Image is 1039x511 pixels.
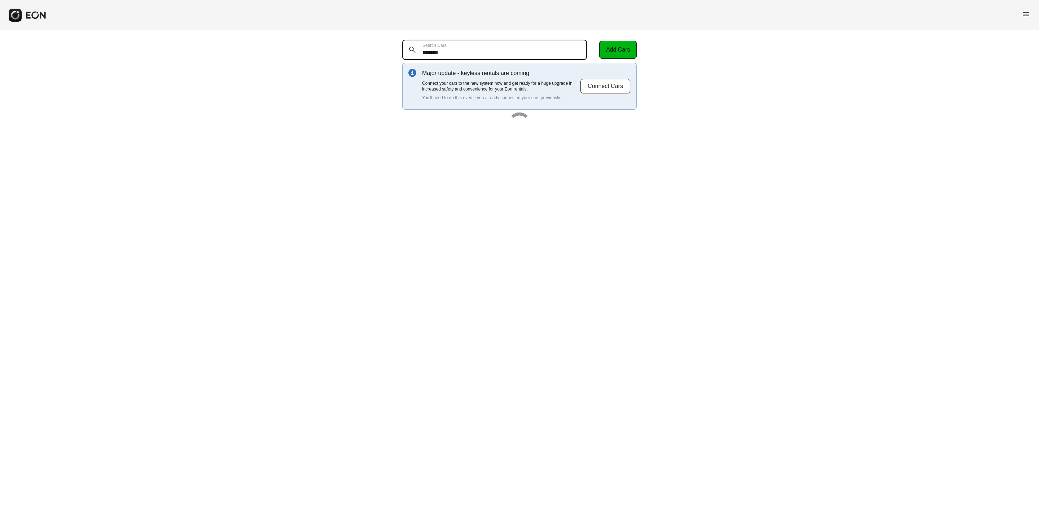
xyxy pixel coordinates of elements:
button: Add Cars [599,41,637,59]
span: menu [1022,10,1030,18]
p: Connect your cars to the new system now and get ready for a huge upgrade in increased safety and ... [422,80,580,92]
p: Major update - keyless rentals are coming [422,69,580,78]
button: Connect Cars [580,79,631,94]
img: info [408,69,416,77]
label: Search Cars [422,43,447,48]
p: You'll need to do this even if you already connected your cars previously. [422,95,580,101]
